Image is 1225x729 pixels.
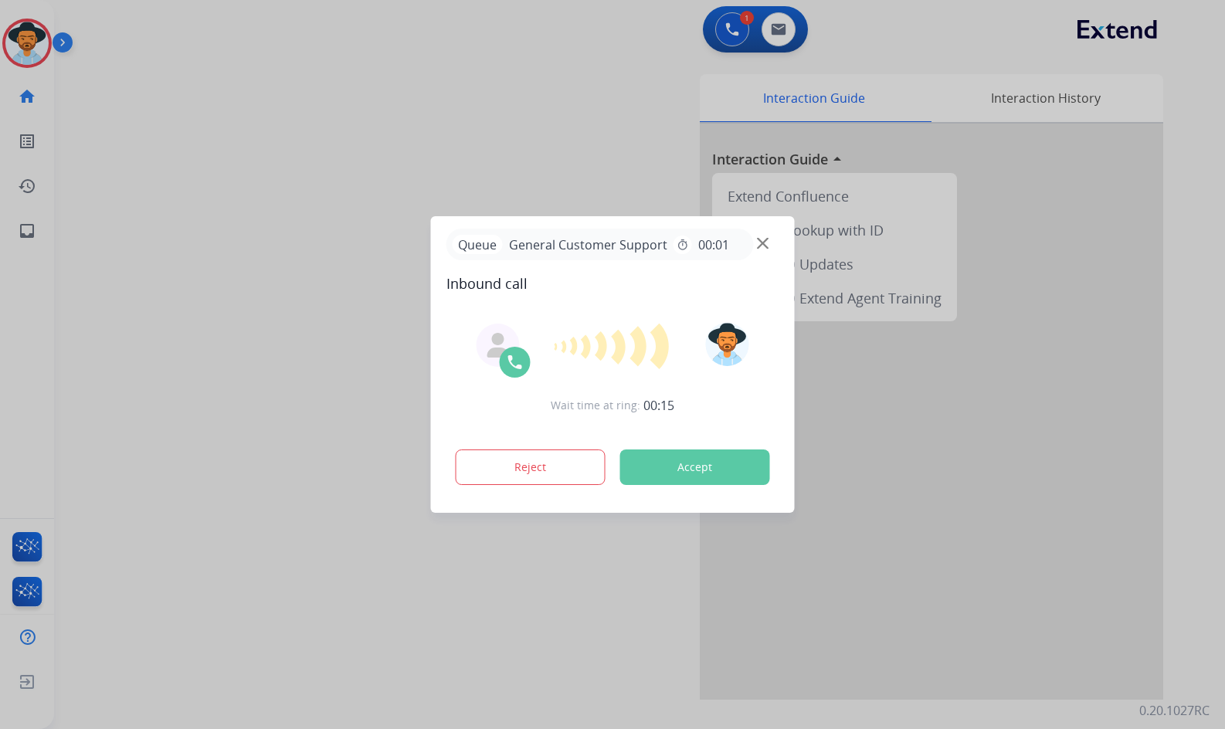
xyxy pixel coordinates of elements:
button: Accept [620,449,770,485]
span: Inbound call [446,273,779,294]
mat-icon: timer [677,239,689,251]
button: Reject [456,449,606,485]
img: call-icon [506,353,524,371]
img: avatar [705,323,748,366]
span: 00:01 [698,236,729,254]
span: Wait time at ring: [551,398,640,413]
span: General Customer Support [503,236,674,254]
p: Queue [453,235,503,254]
img: agent-avatar [486,333,511,358]
p: 0.20.1027RC [1139,701,1210,720]
img: close-button [757,238,769,249]
span: 00:15 [643,396,674,415]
